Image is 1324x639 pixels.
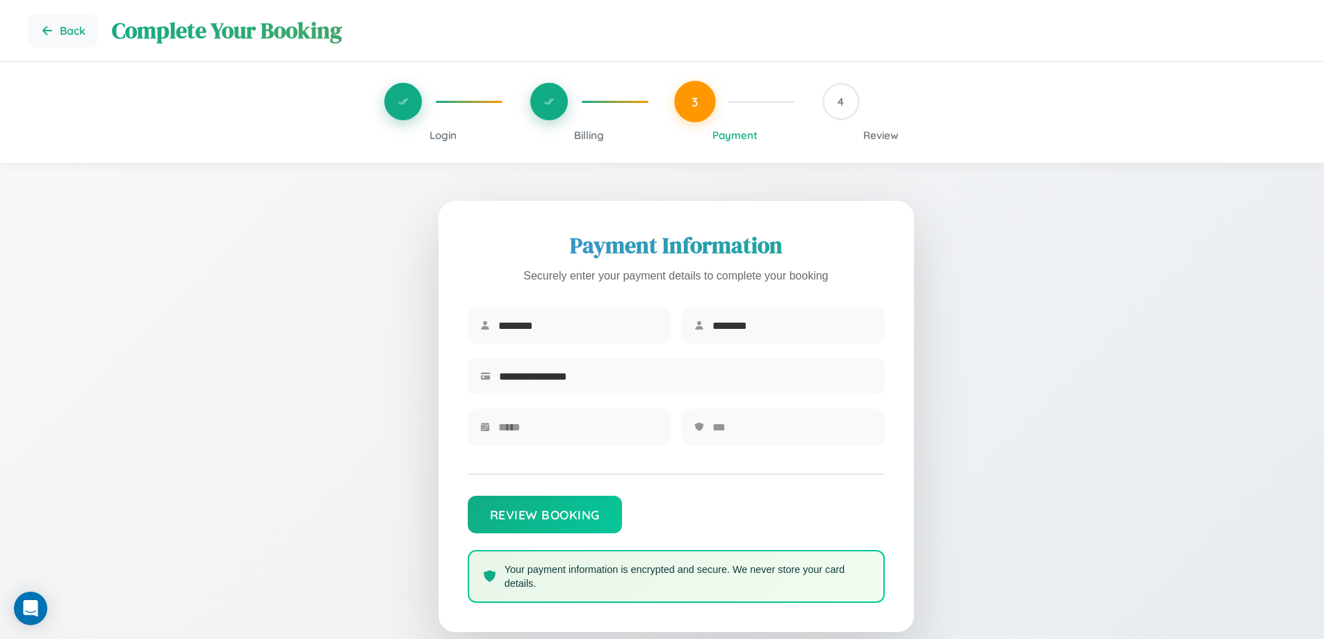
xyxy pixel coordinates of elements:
[505,563,869,590] p: Your payment information is encrypted and secure. We never store your card details.
[430,129,457,142] span: Login
[468,230,885,261] h2: Payment Information
[468,266,885,286] p: Securely enter your payment details to complete your booking
[28,14,98,47] button: Go back
[837,95,844,108] span: 4
[574,129,604,142] span: Billing
[712,129,758,142] span: Payment
[112,15,1296,46] h1: Complete Your Booking
[14,592,47,625] div: Open Intercom Messenger
[863,129,899,142] span: Review
[468,496,622,533] button: Review Booking
[692,94,698,109] span: 3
